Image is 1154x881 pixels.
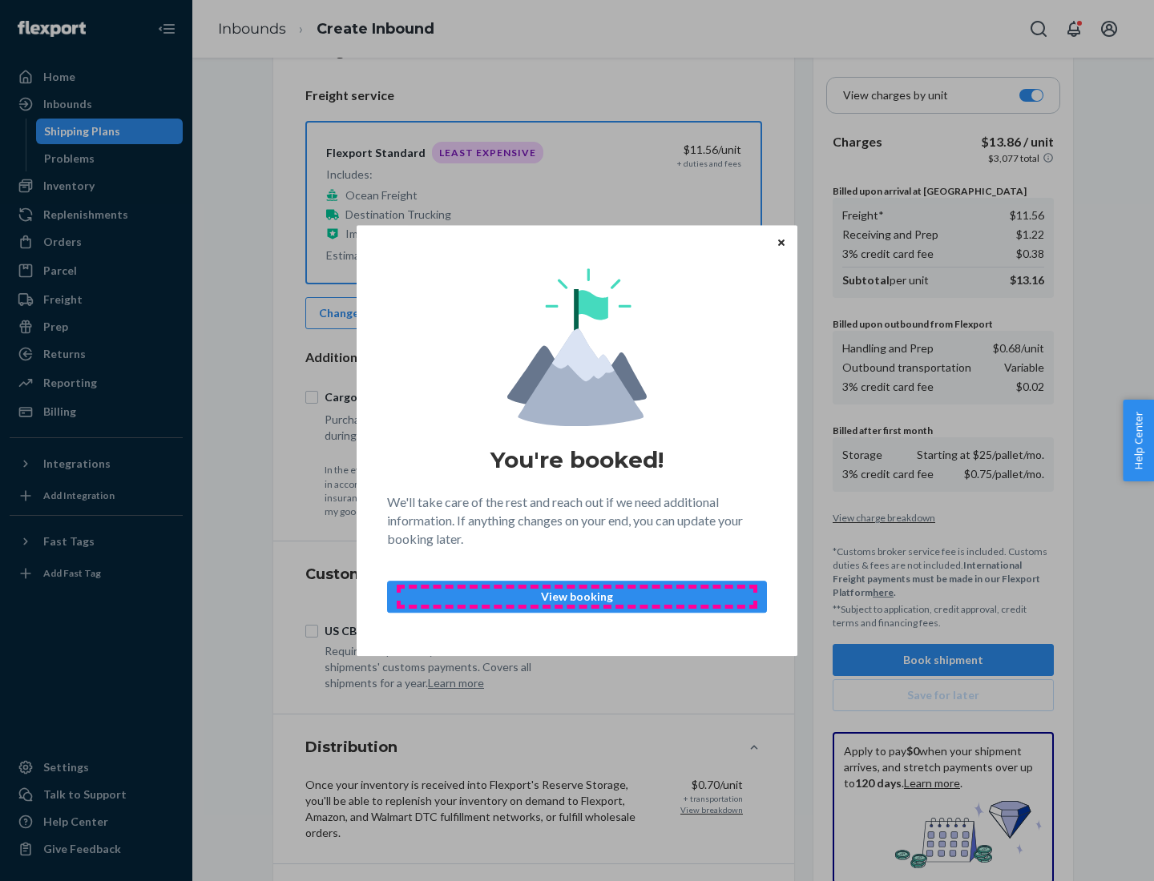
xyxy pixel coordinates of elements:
button: Close [773,233,789,251]
img: svg+xml,%3Csvg%20viewBox%3D%220%200%20174%20197%22%20fill%3D%22none%22%20xmlns%3D%22http%3A%2F%2F... [507,268,647,426]
h1: You're booked! [490,445,664,474]
p: We'll take care of the rest and reach out if we need additional information. If anything changes ... [387,493,767,549]
button: View booking [387,581,767,613]
p: View booking [401,589,753,605]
